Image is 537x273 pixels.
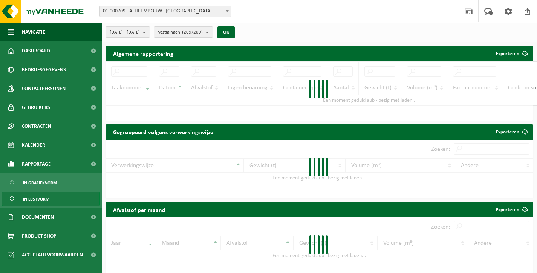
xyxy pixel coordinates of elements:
a: Exporteren [490,124,532,140]
button: Exporteren [490,46,532,61]
span: 01-000709 - ALHEEMBOUW - OOSTNIEUWKERKE [100,6,231,17]
span: Bedrijfsgegevens [22,60,66,79]
a: Exporteren [490,202,532,217]
h2: Gegroepeerd volgens verwerkingswijze [106,124,221,139]
span: Gebruikers [22,98,50,117]
span: Rapportage [22,155,51,173]
span: In lijstvorm [23,192,49,206]
span: Kalender [22,136,45,155]
h2: Algemene rapportering [106,46,181,61]
a: In lijstvorm [2,192,100,206]
span: Dashboard [22,41,50,60]
a: In grafiekvorm [2,175,100,190]
span: Navigatie [22,23,45,41]
button: Vestigingen(209/209) [154,26,213,38]
span: 01-000709 - ALHEEMBOUW - OOSTNIEUWKERKE [99,6,231,17]
span: In grafiekvorm [23,176,57,190]
span: Acceptatievoorwaarden [22,245,83,264]
h2: Afvalstof per maand [106,202,173,217]
count: (209/209) [182,30,203,35]
span: Vestigingen [158,27,203,38]
span: Contracten [22,117,51,136]
span: [DATE] - [DATE] [110,27,140,38]
button: OK [217,26,235,38]
span: Documenten [22,208,54,227]
span: Contactpersonen [22,79,66,98]
span: Product Shop [22,227,56,245]
button: [DATE] - [DATE] [106,26,150,38]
